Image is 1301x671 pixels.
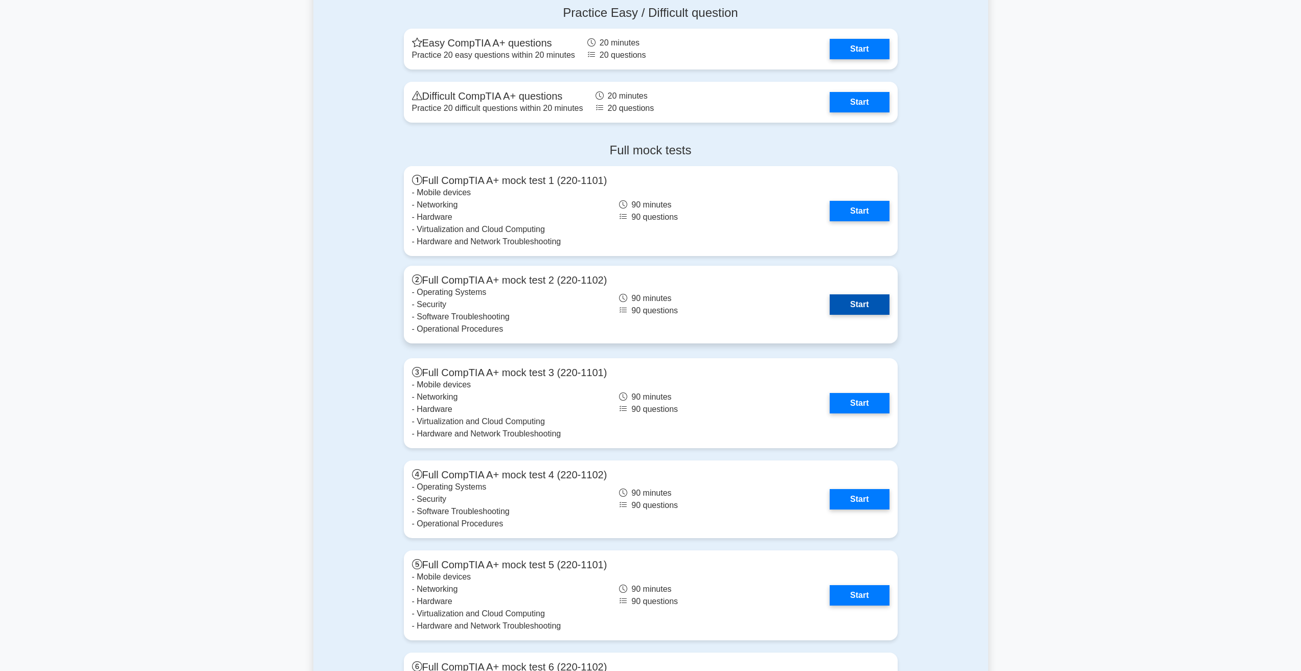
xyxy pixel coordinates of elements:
[404,6,898,20] h4: Practice Easy / Difficult question
[830,39,889,59] a: Start
[830,585,889,606] a: Start
[830,201,889,221] a: Start
[830,489,889,510] a: Start
[830,393,889,413] a: Start
[830,294,889,315] a: Start
[404,143,898,158] h4: Full mock tests
[830,92,889,112] a: Start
